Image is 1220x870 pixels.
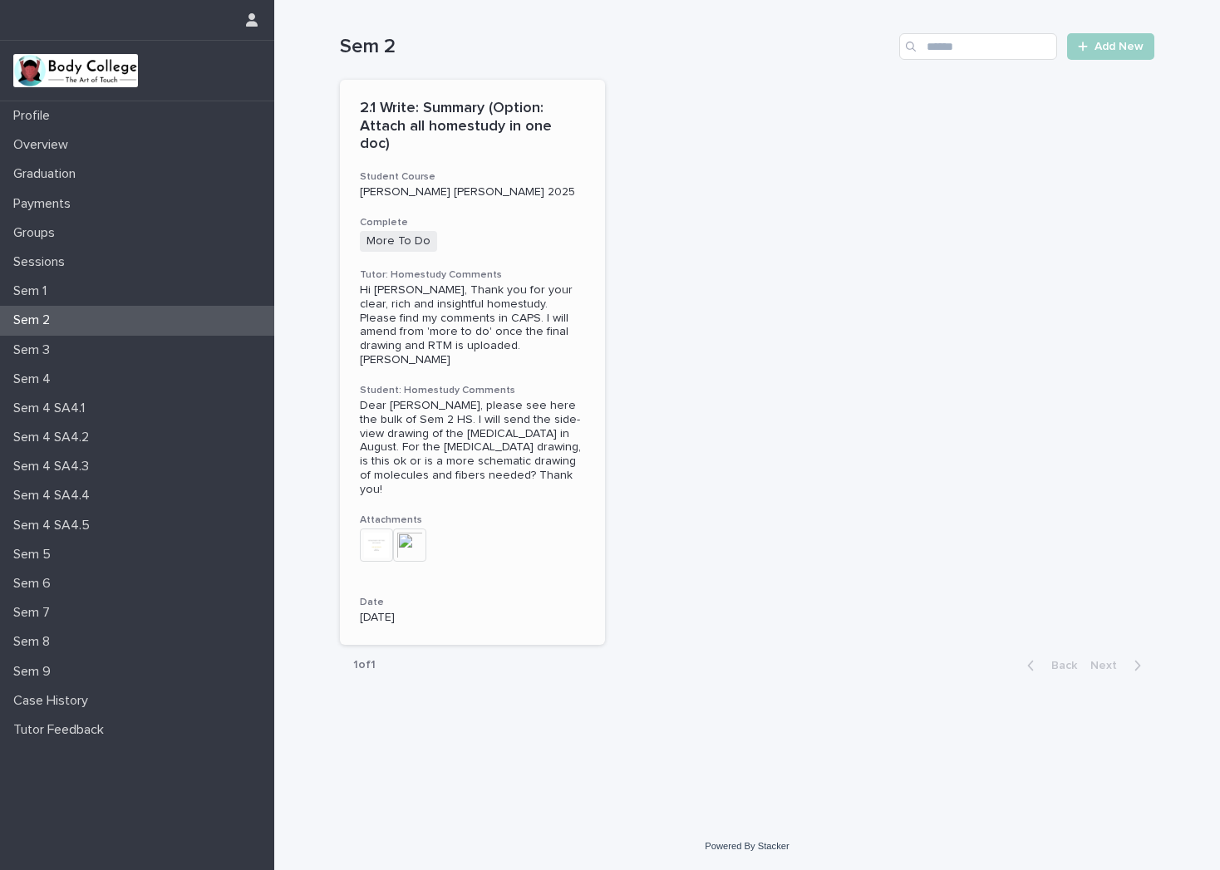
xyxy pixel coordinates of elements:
[7,312,63,328] p: Sem 2
[7,283,60,299] p: Sem 1
[360,611,585,625] p: [DATE]
[360,596,585,609] h3: Date
[360,100,585,154] p: 2.1 Write: Summary (Option: Attach all homestudy in one doc)
[360,268,585,282] h3: Tutor: Homestudy Comments
[7,430,102,445] p: Sem 4 SA4.2
[340,645,389,686] p: 1 of 1
[7,401,98,416] p: Sem 4 SA4.1
[7,371,64,387] p: Sem 4
[1090,660,1127,671] span: Next
[7,547,64,563] p: Sem 5
[7,634,63,650] p: Sem 8
[7,196,84,212] p: Payments
[7,166,89,182] p: Graduation
[7,254,78,270] p: Sessions
[7,459,102,474] p: Sem 4 SA4.3
[360,399,585,497] div: Dear [PERSON_NAME], please see here the bulk of Sem 2 HS. I will send the side-view drawing of th...
[340,80,605,645] a: 2.1 Write: Summary (Option: Attach all homestudy in one doc)Student Course[PERSON_NAME] [PERSON_N...
[7,576,64,592] p: Sem 6
[360,216,585,229] h3: Complete
[1095,41,1144,52] span: Add New
[705,841,789,851] a: Powered By Stacker
[360,283,585,367] div: Hi [PERSON_NAME], Thank you for your clear, rich and insightful homestudy. Please find my comment...
[1014,658,1084,673] button: Back
[360,170,585,184] h3: Student Course
[360,185,585,199] p: [PERSON_NAME] [PERSON_NAME] 2025
[7,693,101,709] p: Case History
[360,514,585,527] h3: Attachments
[7,722,117,738] p: Tutor Feedback
[7,488,103,504] p: Sem 4 SA4.4
[899,33,1057,60] input: Search
[340,35,893,59] h1: Sem 2
[1041,660,1077,671] span: Back
[13,54,138,87] img: xvtzy2PTuGgGH0xbwGb2
[7,518,103,533] p: Sem 4 SA4.5
[360,384,585,397] h3: Student: Homestudy Comments
[1084,658,1154,673] button: Next
[7,664,64,680] p: Sem 9
[360,231,437,252] span: More To Do
[7,137,81,153] p: Overview
[7,108,63,124] p: Profile
[7,342,63,358] p: Sem 3
[7,225,68,241] p: Groups
[7,605,63,621] p: Sem 7
[1067,33,1154,60] a: Add New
